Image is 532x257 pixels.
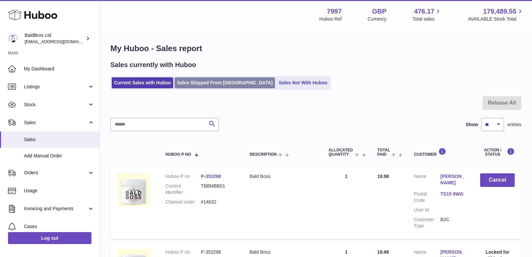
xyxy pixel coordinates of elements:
dt: Huboo P no [165,249,201,255]
h2: Sales currently with Huboo [110,60,196,69]
dt: Current identifier [165,183,201,196]
span: 18.98 [377,249,389,255]
dt: Name [414,173,441,188]
a: 179,489.55 AVAILABLE Stock Total [468,7,524,22]
span: Listings [24,84,87,90]
span: 18.98 [377,174,389,179]
span: Cases [24,223,94,230]
span: Usage [24,188,94,194]
span: Huboo P no [165,152,191,157]
dt: Postal Code [414,191,441,204]
dt: Channel order [165,199,201,205]
span: [EMAIL_ADDRESS][DOMAIN_NAME] [25,39,98,44]
div: Bald Boss [249,249,315,255]
span: Add Manual Order [24,153,94,159]
dt: Huboo P no [165,173,201,180]
dd: P-353298 [201,249,236,255]
strong: GBP [372,7,386,16]
dd: B2C [441,216,467,229]
td: 1 [322,167,371,239]
span: Description [249,152,277,157]
span: Sales [24,136,94,143]
img: baldbrothersblog@gmail.com [8,34,18,43]
strong: 7997 [327,7,342,16]
div: Currency [368,16,387,22]
a: 476.17 Total sales [412,7,442,22]
dt: Customer Type [414,216,441,229]
div: Huboo Ref [320,16,342,22]
div: Bald Boss [249,173,315,180]
a: Sales Not With Huboo [276,77,330,88]
h1: My Huboo - Sales report [110,43,521,54]
span: Stock [24,102,87,108]
span: Invoicing and Payments [24,206,87,212]
span: 179,489.55 [483,7,516,16]
span: AVAILABLE Stock Total [468,16,524,22]
span: 476.17 [414,7,434,16]
label: Show [466,122,478,128]
a: Sales Shipped From [GEOGRAPHIC_DATA] [175,77,275,88]
span: Orders [24,170,87,176]
dd: TBBMBB01 [201,183,236,196]
button: Cancel [480,173,515,187]
span: My Dashboard [24,66,94,72]
a: Current Sales with Huboo [112,77,173,88]
span: Total paid [377,148,390,157]
img: 79971687853618.png [117,173,150,207]
span: ALLOCATED Quantity [329,148,353,157]
a: P-353298 [201,174,221,179]
div: Customer [414,148,467,157]
a: Log out [8,232,91,244]
span: Sales [24,120,87,126]
div: BaldBros Ltd [25,32,84,45]
span: Total sales [412,16,442,22]
dt: User Id [414,207,441,213]
dd: #14632 [201,199,236,205]
span: entries [507,122,521,128]
a: [PERSON_NAME] [441,173,467,186]
div: Action / Status [480,148,515,157]
a: TS15 9WG [441,191,467,197]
